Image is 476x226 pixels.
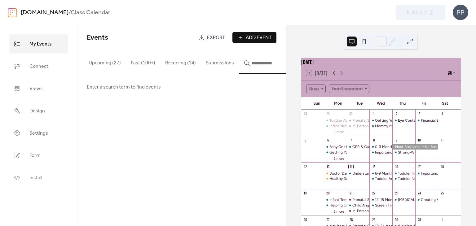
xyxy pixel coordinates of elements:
div: Infant Temperament & Creating Courage [324,197,347,202]
div: Infant Nutrition & Budget 101 [329,124,379,129]
div: Mommy Milestones & Creating Kindness [375,124,444,129]
div: Financial Emergencies & Creating Motivation [415,118,438,123]
div: 21 [349,191,353,195]
div: PP [453,5,468,20]
div: Prenatal Series [347,197,370,202]
div: Helping Children Process Change & Siblings [324,203,347,208]
div: Doctor Dad - Spiritual Series [324,171,347,176]
div: Thu [392,97,413,110]
div: Screen Time and You & Toddler Safety [369,203,392,208]
div: In-Person Prenatal Series [347,124,370,129]
button: Past (100+) [126,50,160,73]
div: 30 [394,217,399,222]
div: 5 [303,138,308,142]
div: 10 [417,138,422,142]
div: Doctor Dad - Spiritual Series [329,171,377,176]
div: In-Person Prenatal Series [347,208,370,214]
div: 1 [440,217,444,222]
span: Design [29,106,45,116]
div: 18 [440,164,444,169]
div: Importance of Words & Credit Cards: Friend or Foe? [369,150,392,155]
div: Toddler Accidents & Your Financial Future [369,176,392,181]
span: Install [29,173,42,183]
div: Importance of Words & Credit Cards: Friend or Foe? [375,150,463,155]
div: Getting Your Child to Eat & Creating Confidence [324,150,347,155]
div: 1 [371,111,376,116]
div: 28 [303,111,308,116]
div: Tue [349,97,370,110]
button: Upcoming (27) [84,50,126,73]
div: Wed [370,97,392,110]
div: 16 [394,164,399,169]
div: 8 [371,138,376,142]
div: Postpartum Depression & Mommy Nutrition [392,197,415,202]
div: Next Step and Little Steps Closed [392,144,438,150]
div: 28 [349,217,353,222]
div: 26 [303,217,308,222]
div: 6-9 Month & 9-12 Month Infant Expectations [369,171,392,176]
div: 23 [394,191,399,195]
div: 12 [303,164,308,169]
span: Enter a search term to find events [87,84,161,91]
div: 30 [349,111,353,116]
button: 3 more [331,129,347,134]
a: My Events [9,34,68,54]
div: Infant Temperament & Creating Courage [329,197,399,202]
div: 11 [440,138,444,142]
div: Sun [306,97,328,110]
span: Views [29,84,43,94]
div: CPR & Car Seat Safety [347,144,370,150]
button: 2 more [331,155,347,161]
a: Install [9,168,68,187]
div: 22 [371,191,376,195]
div: 4 [440,111,444,116]
img: logo [8,7,17,17]
div: 31 [417,217,422,222]
div: Fri [413,97,434,110]
div: Importance of Bonding & Infant Expectations [415,171,438,176]
div: Getting Your Baby to Sleep & Crying [369,118,392,123]
div: Strong-Willed Children & Bonding With Your Toddler [392,150,415,155]
div: 29 [326,111,330,116]
div: Baby On the Move & Staying Out of Debt [324,144,347,150]
div: Understanding Your Infant & Infant Accidents [347,171,370,176]
div: Creating Honesty & Parenting Without Shame 101 [415,197,438,202]
div: 15 [371,164,376,169]
span: Add Event [246,34,272,41]
span: Settings [29,128,48,138]
button: Recurring (14) [160,50,201,73]
button: 2 more [331,208,347,214]
div: 0-3 Month & 3-6 Month Infant Expectations [375,144,450,150]
div: Understanding Your Infant & Infant Accidents [352,171,429,176]
a: Design [9,101,68,120]
b: / [68,7,71,19]
div: [MEDICAL_DATA] & Mommy Nutrition [398,197,461,202]
div: 29 [371,217,376,222]
a: Views [9,79,68,98]
div: Sat [434,97,456,110]
div: Toddler Illness & Toddler Oral Health [392,171,415,176]
div: Healthy Dad - Spiritual Series [324,176,347,181]
div: Toddler Accidents & Your Financial Future [329,118,400,123]
div: 12-15 Month & 15-18 Month Milestones [375,197,441,202]
div: Prenatal Series [352,197,378,202]
a: Add Event [232,32,276,43]
div: 25 [440,191,444,195]
div: 27 [326,217,330,222]
div: CPR & Car Seat Safety [352,144,390,150]
div: 12-15 Month & 15-18 Month Milestones [369,197,392,202]
div: Toddler Accidents & Your Financial Future [375,176,446,181]
div: Baby On the Move & Staying Out of Debt [329,144,399,150]
div: Prenatal Series [347,118,370,123]
div: 19 [303,191,308,195]
a: Export [194,32,230,43]
div: 7 [349,138,353,142]
button: Submissions [201,50,239,73]
span: Export [207,34,225,41]
div: 20 [326,191,330,195]
div: 6 [326,138,330,142]
div: 0-3 Month & 3-6 Month Infant Expectations [369,144,392,150]
span: Form [29,151,41,161]
div: In-Person Prenatal Series [352,124,395,129]
div: Toddler Nutrition & Toddler Play [392,176,415,181]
